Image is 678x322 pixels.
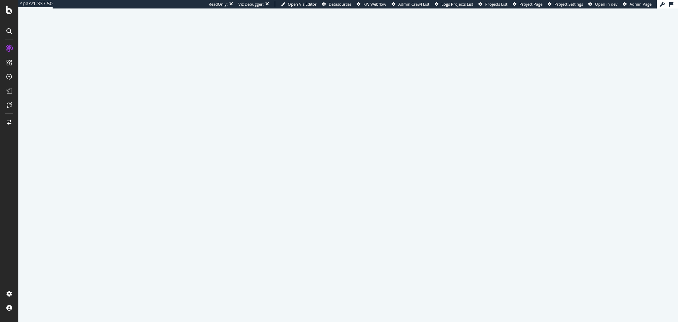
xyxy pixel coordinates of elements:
[392,1,429,7] a: Admin Crawl List
[441,1,473,7] span: Logs Projects List
[238,1,264,7] div: Viz Debugger:
[519,1,542,7] span: Project Page
[288,1,317,7] span: Open Viz Editor
[623,1,652,7] a: Admin Page
[398,1,429,7] span: Admin Crawl List
[548,1,583,7] a: Project Settings
[329,1,351,7] span: Datasources
[435,1,473,7] a: Logs Projects List
[513,1,542,7] a: Project Page
[363,1,386,7] span: KW Webflow
[322,1,351,7] a: Datasources
[630,1,652,7] span: Admin Page
[323,147,374,172] div: animation
[554,1,583,7] span: Project Settings
[485,1,507,7] span: Projects List
[281,1,317,7] a: Open Viz Editor
[595,1,618,7] span: Open in dev
[478,1,507,7] a: Projects List
[588,1,618,7] a: Open in dev
[357,1,386,7] a: KW Webflow
[209,1,228,7] div: ReadOnly:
